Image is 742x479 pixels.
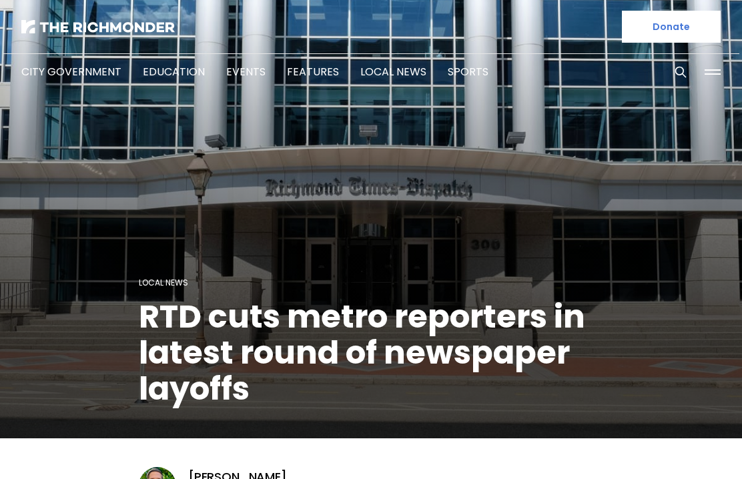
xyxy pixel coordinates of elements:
a: Sports [448,64,488,79]
a: Events [226,64,266,79]
iframe: portal-trigger [629,414,742,479]
a: Donate [622,11,721,43]
a: Education [143,64,205,79]
a: Local News [360,64,426,79]
a: City Government [21,64,121,79]
h1: RTD cuts metro reporters in latest round of newspaper layoffs [139,299,603,407]
img: The Richmonder [21,20,175,33]
button: Search this site [671,62,691,82]
a: Local News [139,277,188,288]
a: Features [287,64,339,79]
